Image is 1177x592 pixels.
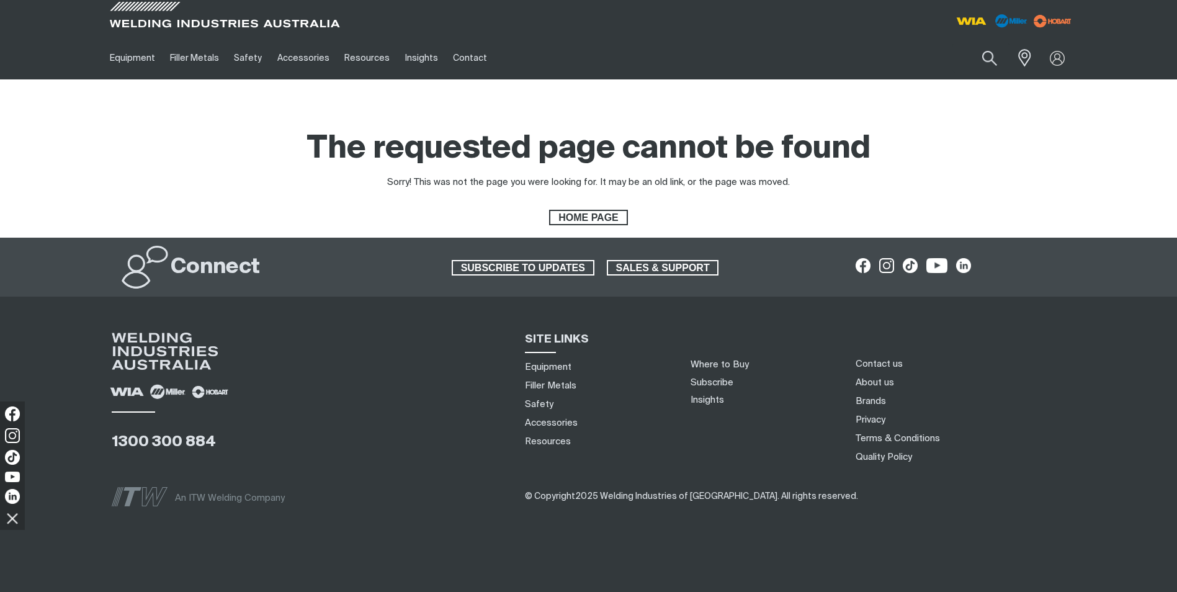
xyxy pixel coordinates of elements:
a: Insights [691,395,724,405]
a: Filler Metals [525,379,576,392]
h2: Connect [171,254,260,281]
img: YouTube [5,472,20,482]
img: Facebook [5,406,20,421]
img: miller [1030,12,1075,30]
input: Product name or item number... [952,43,1010,73]
nav: Footer [851,354,1089,466]
a: Safety [226,37,269,79]
a: Where to Buy [691,360,749,369]
a: Brands [856,395,886,408]
a: Quality Policy [856,451,912,464]
a: SUBSCRIBE TO UPDATES [452,260,594,276]
img: hide socials [2,508,23,529]
a: Accessories [525,416,578,429]
a: Insights [397,37,445,79]
a: Contact us [856,357,903,370]
span: HOME PAGE [550,210,626,226]
a: Contact [445,37,495,79]
button: Search products [969,43,1011,73]
a: 1300 300 884 [112,434,216,449]
span: © Copyright 2025 Welding Industries of [GEOGRAPHIC_DATA] . All rights reserved. [525,492,858,501]
h1: The requested page cannot be found [307,129,870,169]
a: Terms & Conditions [856,432,940,445]
span: SITE LINKS [525,334,589,345]
img: TikTok [5,450,20,465]
span: SUBSCRIBE TO UPDATES [453,260,593,276]
a: About us [856,376,894,389]
a: HOME PAGE [549,210,627,226]
a: Equipment [525,361,571,374]
a: Resources [337,37,397,79]
a: Equipment [102,37,163,79]
img: LinkedIn [5,489,20,504]
a: Resources [525,435,571,448]
a: SALES & SUPPORT [607,260,719,276]
img: Instagram [5,428,20,443]
span: An ITW Welding Company [175,493,285,503]
a: Subscribe [691,378,733,387]
nav: Sitemap [521,357,676,451]
nav: Main [102,37,832,79]
span: SALES & SUPPORT [608,260,718,276]
span: ​​​​​​​​​​​​​​​​​​ ​​​​​​ [525,491,858,501]
a: Filler Metals [163,37,226,79]
a: Accessories [270,37,337,79]
div: Sorry! This was not the page you were looking for. It may be an old link, or the page was moved. [387,176,790,190]
a: Privacy [856,413,885,426]
a: Safety [525,398,553,411]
